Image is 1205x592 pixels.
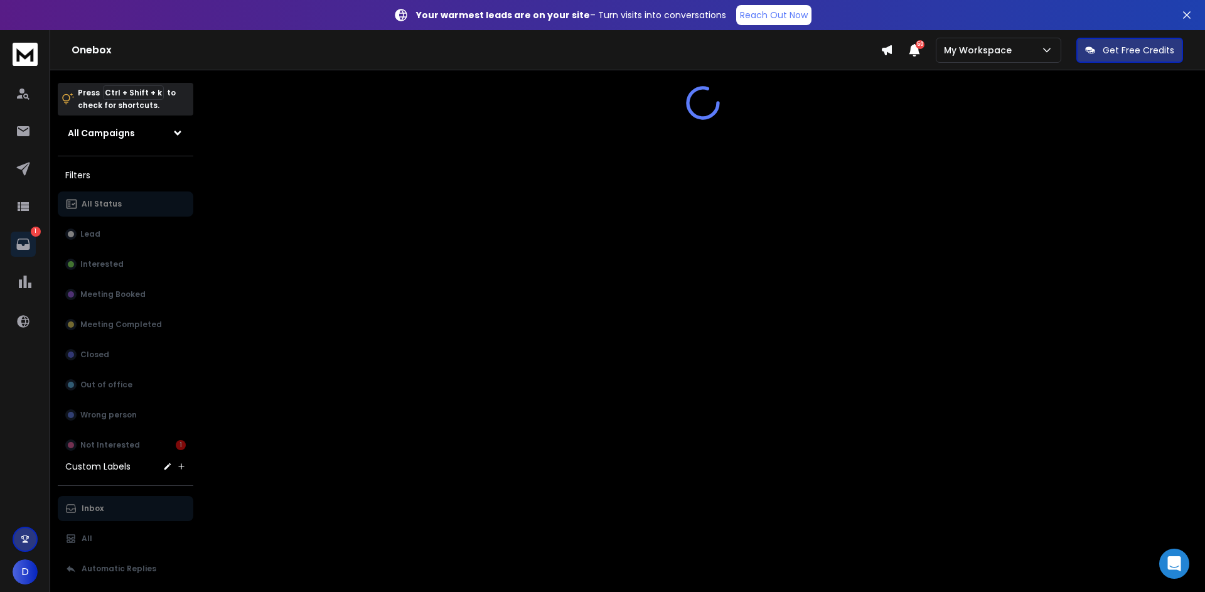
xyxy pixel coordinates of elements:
[58,121,193,146] button: All Campaigns
[944,44,1017,57] p: My Workspace
[31,227,41,237] p: 1
[65,460,131,473] h3: Custom Labels
[740,9,808,21] p: Reach Out Now
[416,9,590,21] strong: Your warmest leads are on your site
[1076,38,1183,63] button: Get Free Credits
[78,87,176,112] p: Press to check for shortcuts.
[416,9,726,21] p: – Turn visits into conversations
[1159,549,1189,579] div: Open Intercom Messenger
[58,166,193,184] h3: Filters
[103,85,164,100] span: Ctrl + Shift + k
[72,43,881,58] h1: Onebox
[13,559,38,584] button: D
[11,232,36,257] a: 1
[13,43,38,66] img: logo
[916,40,924,49] span: 50
[736,5,811,25] a: Reach Out Now
[1103,44,1174,57] p: Get Free Credits
[68,127,135,139] h1: All Campaigns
